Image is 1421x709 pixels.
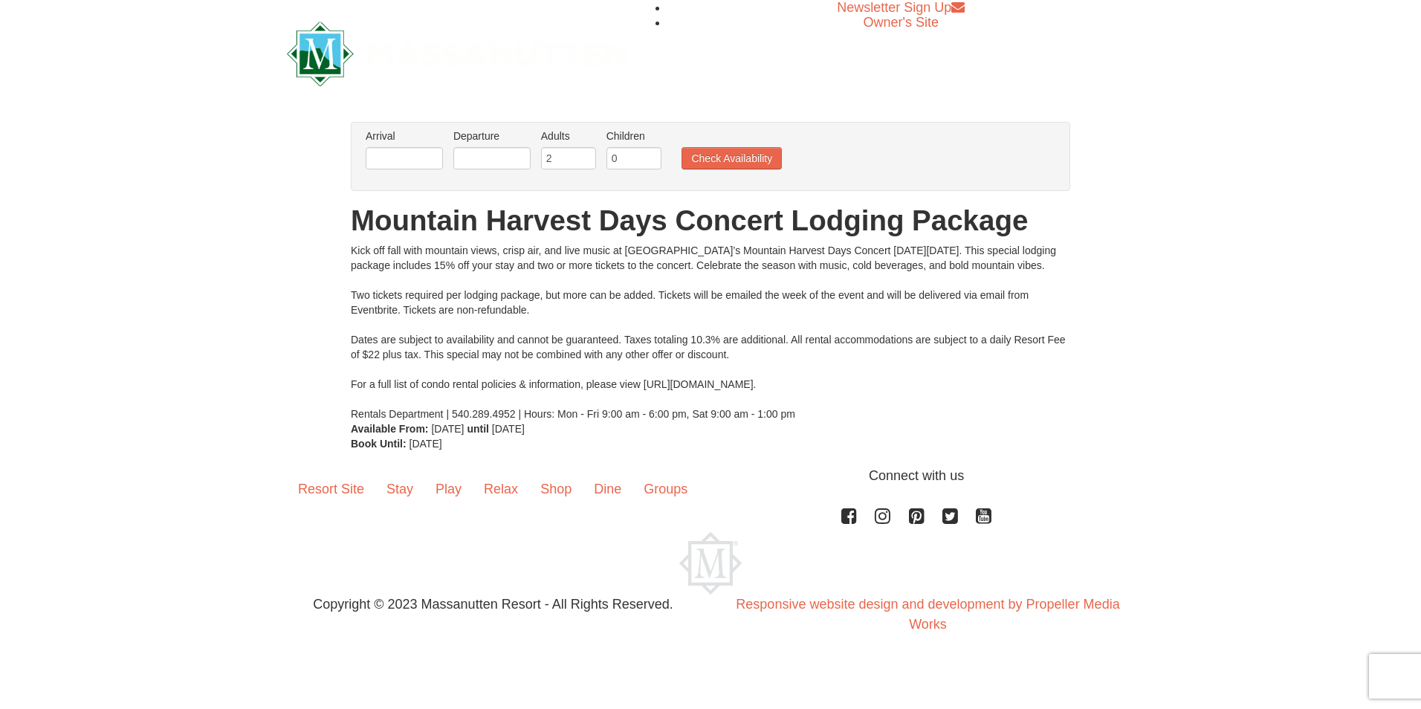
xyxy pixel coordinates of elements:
a: Dine [583,466,632,512]
a: Stay [375,466,424,512]
label: Departure [453,129,531,143]
h1: Mountain Harvest Days Concert Lodging Package [351,206,1070,236]
label: Arrival [366,129,443,143]
span: [DATE] [492,423,525,435]
strong: until [467,423,489,435]
a: Massanutten Resort [287,34,627,69]
div: Kick off fall with mountain views, crisp air, and live music at [GEOGRAPHIC_DATA]’s Mountain Harv... [351,243,1070,421]
a: Responsive website design and development by Propeller Media Works [736,597,1119,632]
span: [DATE] [431,423,464,435]
span: [DATE] [410,438,442,450]
strong: Book Until: [351,438,407,450]
a: Shop [529,466,583,512]
a: Play [424,466,473,512]
a: Relax [473,466,529,512]
strong: Available From: [351,423,429,435]
img: Massanutten Resort Logo [287,22,627,86]
label: Children [606,129,661,143]
button: Check Availability [682,147,782,169]
label: Adults [541,129,596,143]
p: Connect with us [287,466,1134,486]
img: Massanutten Resort Logo [679,532,742,595]
p: Copyright © 2023 Massanutten Resort - All Rights Reserved. [276,595,710,615]
a: Resort Site [287,466,375,512]
a: Groups [632,466,699,512]
a: Owner's Site [864,15,939,30]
